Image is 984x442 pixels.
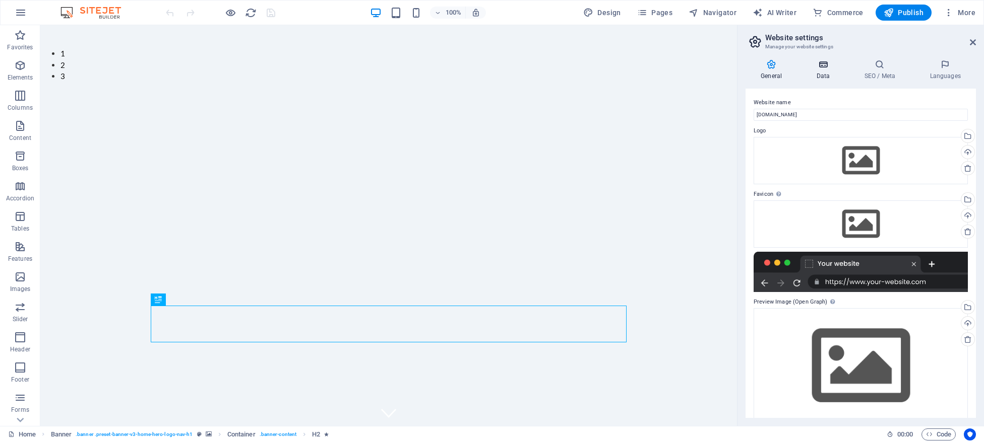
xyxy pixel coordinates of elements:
button: 1 [20,23,25,34]
h4: SEO / Meta [849,59,914,81]
button: Code [921,428,956,440]
nav: breadcrumb [51,428,329,440]
p: Elements [8,73,33,82]
button: Commerce [809,5,868,21]
p: Boxes [12,164,29,172]
p: Content [9,134,31,142]
h6: Session time [887,428,913,440]
i: Reload page [245,7,257,19]
a: Click to cancel selection. Double-click to open Pages [8,428,36,440]
span: AI Writer [753,8,796,18]
div: Select files from the file manager, stock photos, or upload file(s) [754,200,968,248]
span: Click to select. Double-click to edit [312,428,320,440]
img: Editor Logo [58,7,134,19]
span: Commerce [813,8,864,18]
i: On resize automatically adjust zoom level to fit chosen device. [471,8,480,17]
p: Header [10,345,30,353]
h4: Languages [914,59,976,81]
span: Code [926,428,951,440]
button: 3 [20,45,25,57]
p: Features [8,255,32,263]
span: More [944,8,975,18]
h6: 100% [445,7,461,19]
div: Select files from the file manager, stock photos, or upload file(s) [754,308,968,423]
button: 100% [430,7,466,19]
span: Navigator [689,8,736,18]
span: Click to select. Double-click to edit [227,428,256,440]
button: reload [244,7,257,19]
span: Click to select. Double-click to edit [51,428,72,440]
i: Element contains an animation [324,431,329,437]
label: Logo [754,125,968,137]
button: Click here to leave preview mode and continue editing [224,7,236,19]
button: Design [579,5,625,21]
p: Footer [11,376,29,384]
div: Design (Ctrl+Alt+Y) [579,5,625,21]
span: 00 00 [897,428,913,440]
span: Publish [884,8,924,18]
p: Tables [11,225,29,233]
label: Preview Image (Open Graph) [754,296,968,308]
button: Navigator [685,5,741,21]
span: . banner .preset-banner-v3-home-hero-logo-nav-h1 [76,428,193,440]
p: Columns [8,104,33,112]
p: Accordion [6,194,34,202]
p: Slider [13,315,28,323]
h4: General [746,59,801,81]
button: AI Writer [749,5,801,21]
button: More [940,5,979,21]
span: Pages [637,8,672,18]
button: Usercentrics [964,428,976,440]
p: Favorites [7,43,33,51]
label: Favicon [754,188,968,200]
span: : [904,430,906,438]
span: Design [583,8,621,18]
div: Select files from the file manager, stock photos, or upload file(s) [754,137,968,184]
label: Website name [754,97,968,109]
i: This element contains a background [206,431,212,437]
h2: Website settings [765,33,976,42]
button: Pages [633,5,676,21]
i: This element is a customizable preset [197,431,202,437]
h4: Data [801,59,849,81]
button: Publish [876,5,932,21]
p: Images [10,285,31,293]
h3: Manage your website settings [765,42,956,51]
p: Forms [11,406,29,414]
input: Name... [754,109,968,121]
button: 2 [20,34,25,46]
span: . banner-content [260,428,296,440]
